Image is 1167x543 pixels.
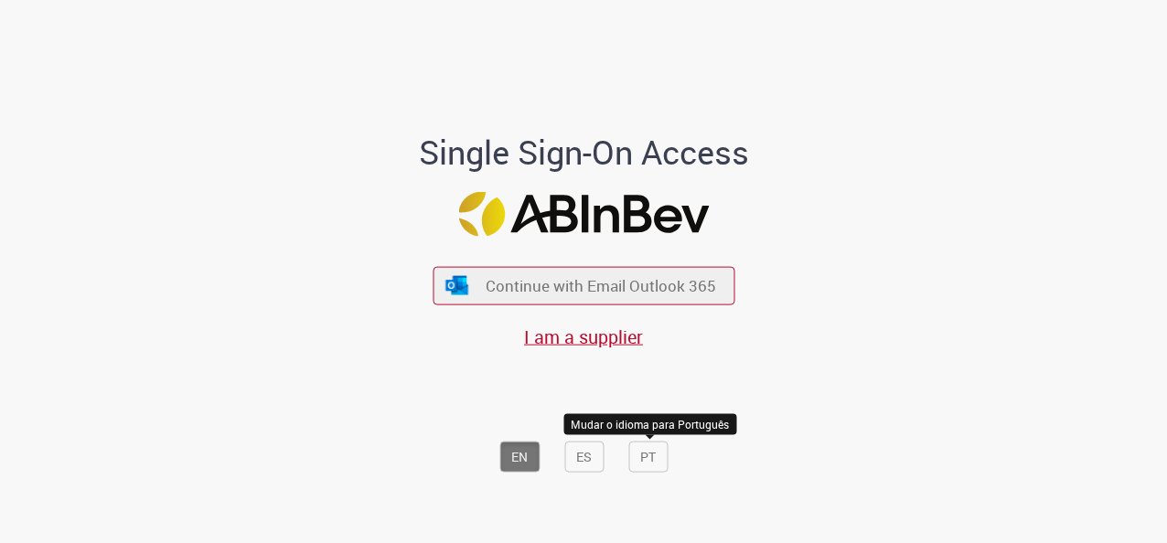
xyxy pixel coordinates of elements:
[486,275,716,296] span: Continue with Email Outlook 365
[563,414,736,435] div: Mudar o idioma para Português
[524,324,643,348] a: I am a supplier
[499,441,540,472] button: EN
[628,441,668,472] button: PT
[458,192,709,237] img: Logo ABInBev
[444,275,470,294] img: ícone Azure/Microsoft 360
[330,133,838,170] h1: Single Sign-On Access
[433,267,734,304] button: ícone Azure/Microsoft 360 Continue with Email Outlook 365
[564,441,604,472] button: ES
